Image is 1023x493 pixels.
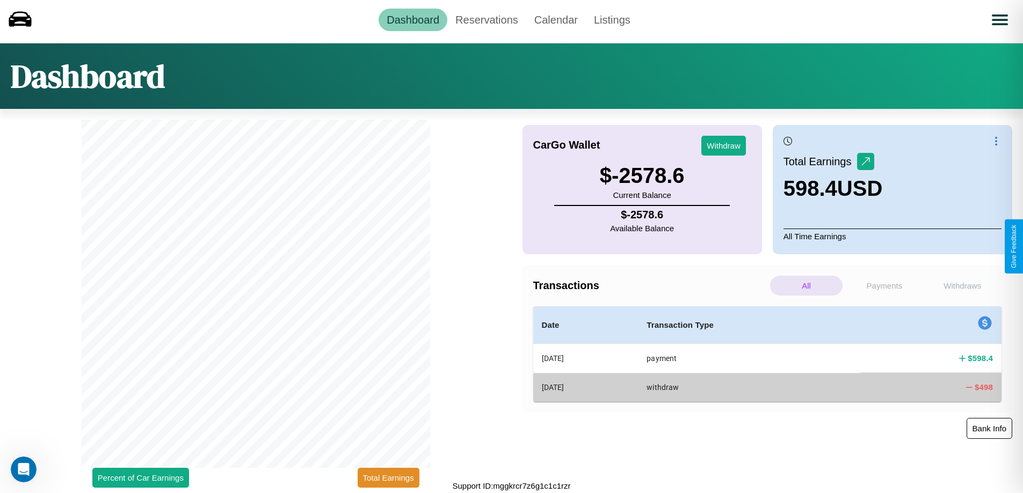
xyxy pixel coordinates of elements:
div: Give Feedback [1010,225,1018,268]
h4: $ 598.4 [968,352,993,364]
a: Listings [586,9,639,31]
button: Total Earnings [358,468,419,488]
iframe: Intercom live chat [11,457,37,482]
h4: $ -2578.6 [610,209,674,221]
h1: Dashboard [11,54,165,98]
a: Dashboard [379,9,447,31]
h3: 598.4 USD [783,176,883,201]
button: Open menu [985,5,1015,35]
button: Withdraw [701,136,746,156]
p: Support ID: mggkrcr7z6g1c1c1rzr [452,479,570,493]
th: payment [638,344,861,373]
th: withdraw [638,373,861,401]
p: All [770,276,843,296]
h4: CarGo Wallet [533,139,600,151]
button: Bank Info [967,418,1012,439]
button: Percent of Car Earnings [92,468,189,488]
h4: Transaction Type [647,319,852,332]
h3: $ -2578.6 [600,164,685,188]
p: Total Earnings [783,152,857,171]
h4: $ 498 [975,381,993,393]
a: Calendar [526,9,586,31]
a: Reservations [447,9,526,31]
h4: Transactions [533,279,767,292]
p: Withdraws [926,276,999,296]
th: [DATE] [533,344,639,373]
p: Available Balance [610,221,674,236]
p: Current Balance [600,188,685,202]
p: All Time Earnings [783,229,1002,244]
h4: Date [542,319,630,332]
p: Payments [848,276,920,296]
th: [DATE] [533,373,639,401]
table: simple table [533,306,1002,402]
